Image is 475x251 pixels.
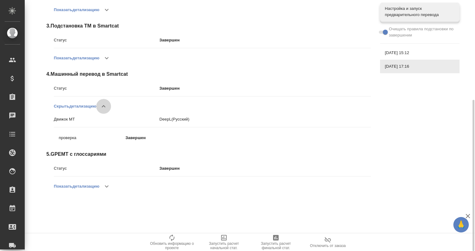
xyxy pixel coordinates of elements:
[160,85,371,91] p: Завершен
[59,135,126,141] p: проверка
[385,6,455,18] span: Настройка и запуск предварительного перевода
[456,218,466,231] span: 🙏
[46,151,371,158] span: 5 . GPEMT с глоссариями
[254,241,298,250] span: Запустить расчет финальной стат.
[385,50,455,56] span: [DATE] 15:12
[146,234,198,251] button: Обновить информацию о проекте
[54,51,99,66] button: Показатьдетализацию
[202,241,246,250] span: Запустить расчет начальной стат.
[198,234,250,251] button: Запустить расчет начальной стат.
[160,165,371,172] p: Завершен
[380,46,460,60] div: [DATE] 15:12
[54,85,160,91] p: Статус
[150,241,194,250] span: Обновить информацию о проекте
[54,2,99,17] button: Показатьдетализацию
[54,99,96,114] button: Скрытьдетализацию
[453,217,469,232] button: 🙏
[302,234,354,251] button: Отключить от заказа
[310,244,346,248] span: Отключить от заказа
[385,63,455,70] span: [DATE] 17:16
[46,22,371,30] span: 3 . Подстановка ТМ в Smartcat
[126,135,192,141] p: Завершен
[380,60,460,73] div: [DATE] 17:16
[46,70,371,78] span: 4 . Машинный перевод в Smartcat
[160,37,371,43] p: Завершен
[380,2,460,21] div: Настройка и запуск предварительного перевода
[54,116,160,122] p: Движок MT
[54,179,99,194] button: Показатьдетализацию
[250,234,302,251] button: Запустить расчет финальной стат.
[389,26,455,38] span: Очищать правила подстановки по завершении
[54,37,160,43] p: Статус
[160,116,371,122] p: DeepL (Русский)
[54,165,160,172] p: Статус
